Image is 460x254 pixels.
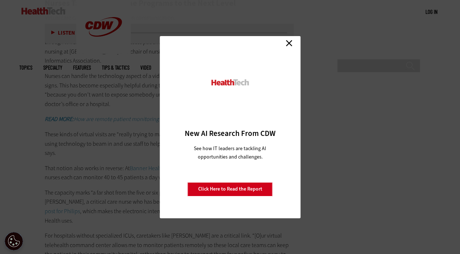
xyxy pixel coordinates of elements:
button: Open Preferences [5,232,23,250]
img: HealthTech_0.png [210,79,250,86]
a: Close [284,38,295,49]
p: See how IT leaders are tackling AI opportunities and challenges. [185,144,275,161]
div: Cookie Settings [5,232,23,250]
a: Click Here to Read the Report [188,182,273,196]
h3: New AI Research From CDW [172,128,288,138]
